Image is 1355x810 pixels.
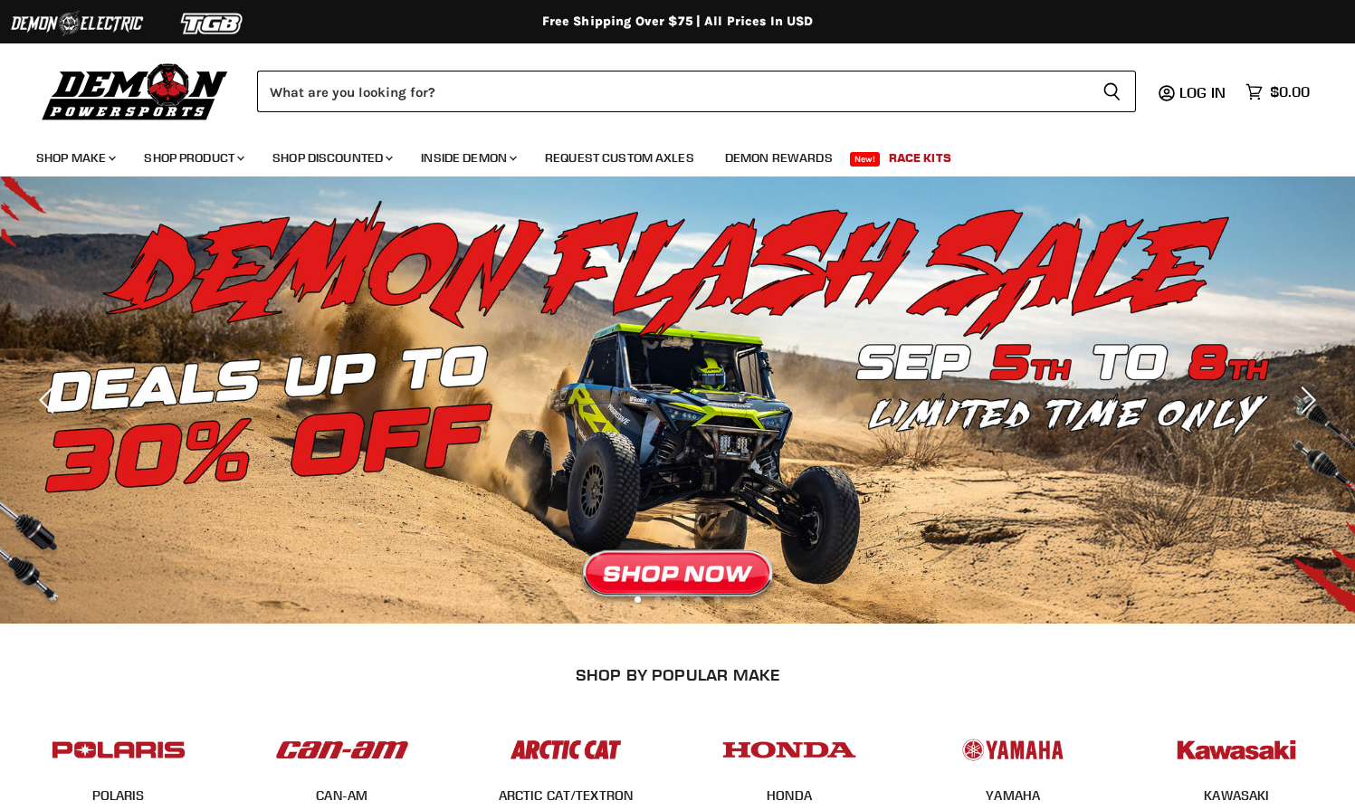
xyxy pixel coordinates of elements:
[9,6,145,41] img: Demon Electric Logo 2
[1236,79,1319,105] a: $0.00
[1171,84,1236,100] a: Log in
[316,787,367,804] a: CAN-AM
[1204,787,1269,805] span: KAWASAKI
[694,596,701,603] li: Page dot 4
[259,139,404,176] a: Shop Discounted
[23,665,1333,684] h2: SHOP BY POPULAR MAKE
[719,722,860,777] img: POPULAR_MAKE_logo_4_4923a504-4bac-4306-a1be-165a52280178.jpg
[1270,83,1310,100] span: $0.00
[499,787,634,805] span: ARCTIC CAT/TEXTRON
[635,596,641,603] li: Page dot 1
[257,71,1088,112] input: Search
[495,722,636,777] img: POPULAR_MAKE_logo_3_027535af-6171-4c5e-a9bc-f0eccd05c5d6.jpg
[654,596,661,603] li: Page dot 2
[531,139,708,176] a: Request Custom Axles
[92,787,145,804] a: POLARIS
[674,596,681,603] li: Page dot 3
[1179,83,1226,101] span: Log in
[986,787,1040,805] span: YAMAHA
[499,787,634,804] a: ARCTIC CAT/TEXTRON
[316,787,367,805] span: CAN-AM
[875,139,965,176] a: Race Kits
[36,59,234,123] img: Demon Powersports
[850,152,881,167] span: New!
[257,71,1136,112] form: Product
[48,722,189,777] img: POPULAR_MAKE_logo_2_dba48cf1-af45-46d4-8f73-953a0f002620.jpg
[986,787,1040,804] a: YAMAHA
[714,596,720,603] li: Page dot 5
[23,139,127,176] a: Shop Make
[942,722,1083,777] img: POPULAR_MAKE_logo_5_20258e7f-293c-4aac-afa8-159eaa299126.jpg
[767,787,812,805] span: HONDA
[767,787,812,804] a: HONDA
[92,787,145,805] span: POLARIS
[1204,787,1269,804] a: KAWASAKI
[130,139,255,176] a: Shop Product
[407,139,528,176] a: Inside Demon
[1088,71,1136,112] button: Search
[1166,722,1307,777] img: POPULAR_MAKE_logo_6_76e8c46f-2d1e-4ecc-b320-194822857d41.jpg
[32,382,68,418] button: Previous
[145,6,281,41] img: TGB Logo 2
[272,722,413,777] img: POPULAR_MAKE_logo_1_adc20308-ab24-48c4-9fac-e3c1a623d575.jpg
[711,139,846,176] a: Demon Rewards
[23,132,1305,176] ul: Main menu
[1287,382,1323,418] button: Next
